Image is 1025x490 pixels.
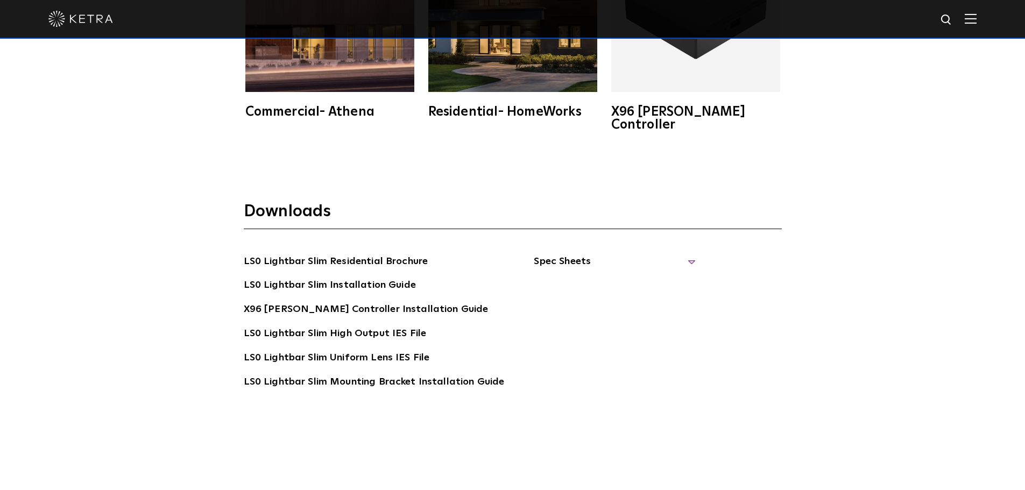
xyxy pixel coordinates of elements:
[244,278,416,295] a: LS0 Lightbar Slim Installation Guide
[245,105,414,118] div: Commercial- Athena
[940,13,953,27] img: search icon
[244,326,427,343] a: LS0 Lightbar Slim High Output IES File
[965,13,977,24] img: Hamburger%20Nav.svg
[428,105,597,118] div: Residential- HomeWorks
[244,374,505,392] a: LS0 Lightbar Slim Mounting Bracket Installation Guide
[244,350,430,367] a: LS0 Lightbar Slim Uniform Lens IES File
[244,302,489,319] a: X96 [PERSON_NAME] Controller Installation Guide
[534,254,695,278] span: Spec Sheets
[48,11,113,27] img: ketra-logo-2019-white
[244,254,428,271] a: LS0 Lightbar Slim Residential Brochure
[244,201,782,229] h3: Downloads
[611,105,780,131] div: X96 [PERSON_NAME] Controller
